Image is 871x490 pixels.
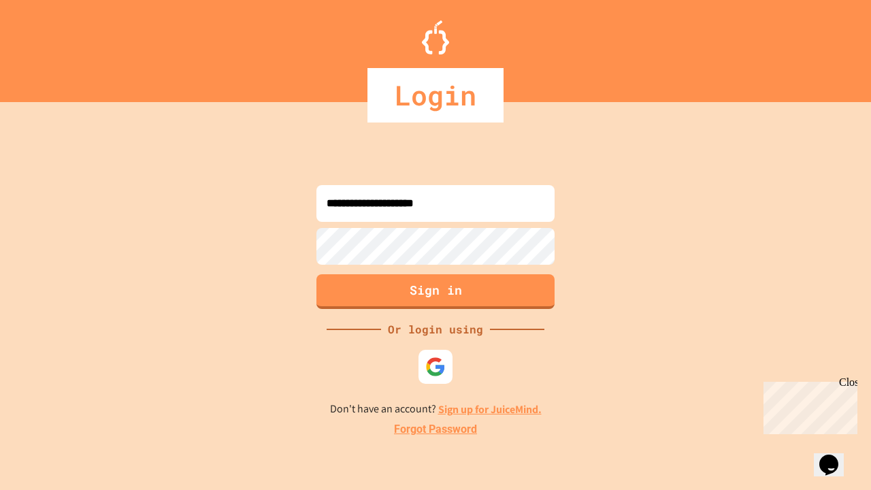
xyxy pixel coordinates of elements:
a: Forgot Password [394,421,477,438]
div: Chat with us now!Close [5,5,94,86]
img: Logo.svg [422,20,449,54]
div: Login [367,68,504,122]
iframe: chat widget [758,376,857,434]
a: Sign up for JuiceMind. [438,402,542,416]
p: Don't have an account? [330,401,542,418]
iframe: chat widget [814,436,857,476]
button: Sign in [316,274,555,309]
div: Or login using [381,321,490,338]
img: google-icon.svg [425,357,446,377]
